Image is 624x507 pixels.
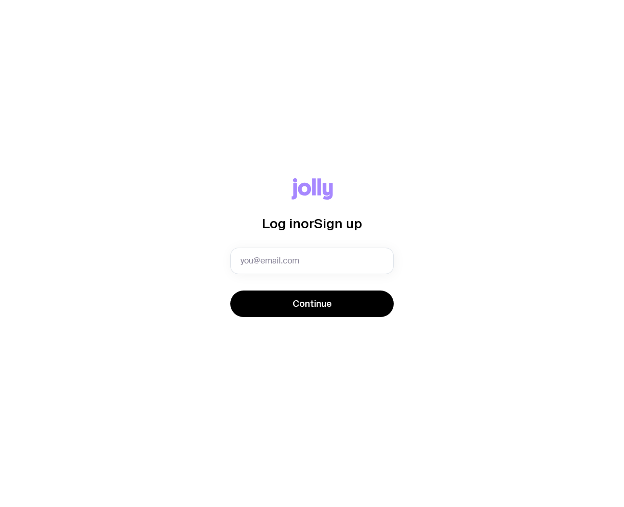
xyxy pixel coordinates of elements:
[230,291,394,317] button: Continue
[230,248,394,274] input: you@email.com
[262,216,301,231] span: Log in
[301,216,314,231] span: or
[314,216,362,231] span: Sign up
[293,298,332,310] span: Continue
